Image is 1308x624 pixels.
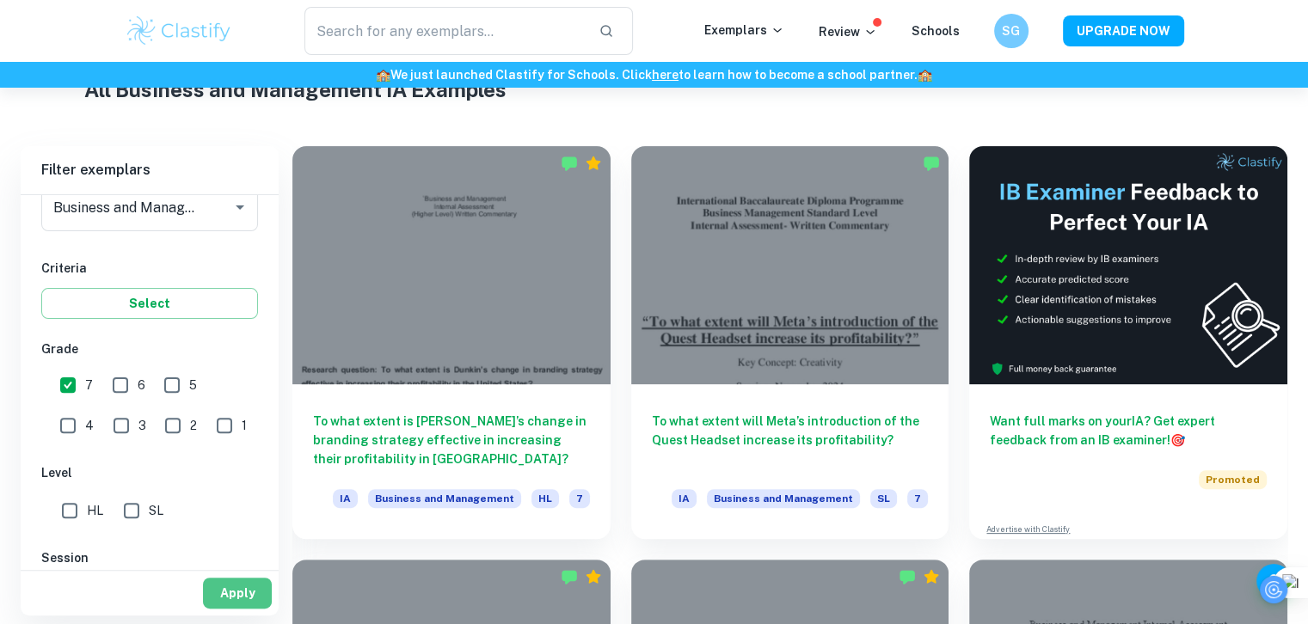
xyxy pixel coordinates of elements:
h6: Criteria [41,259,258,278]
h6: Level [41,463,258,482]
h6: Filter exemplars [21,146,279,194]
span: 7 [907,489,928,508]
p: Exemplars [704,21,784,40]
span: 4 [85,416,94,435]
img: Marked [561,568,578,585]
button: Help and Feedback [1256,564,1291,598]
img: Marked [561,155,578,172]
span: 6 [138,376,145,395]
a: Schools [912,24,960,38]
span: HL [87,501,103,520]
div: Premium [923,568,940,585]
img: Thumbnail [969,146,1287,384]
a: To what extent will Meta’s introduction of the Quest Headset increase its profitability?IABusines... [631,146,949,539]
input: Search for any exemplars... [304,7,586,55]
h6: To what extent is [PERSON_NAME]’s change in branding strategy effective in increasing their profi... [313,412,590,468]
a: Want full marks on yourIA? Get expert feedback from an IB examiner!PromotedAdvertise with Clastify [969,146,1287,539]
span: 2 [190,416,197,435]
span: SL [149,501,163,520]
img: Marked [923,155,940,172]
span: IA [333,489,358,508]
h6: Want full marks on your IA ? Get expert feedback from an IB examiner! [990,412,1267,450]
span: 7 [569,489,590,508]
h6: To what extent will Meta’s introduction of the Quest Headset increase its profitability? [652,412,929,468]
span: 7 [85,376,93,395]
a: To what extent is [PERSON_NAME]’s change in branding strategy effective in increasing their profi... [292,146,611,539]
button: Apply [203,578,272,609]
h1: All Business and Management IA Examples [84,74,1225,105]
span: 1 [242,416,247,435]
span: 5 [189,376,197,395]
p: Review [819,22,877,41]
span: Promoted [1199,470,1267,489]
span: 🏫 [376,68,390,82]
span: Business and Management [368,489,521,508]
h6: SG [1001,21,1021,40]
span: SL [870,489,897,508]
h6: We just launched Clastify for Schools. Click to learn how to become a school partner. [3,65,1305,84]
button: Open [228,195,252,219]
button: UPGRADE NOW [1063,15,1184,46]
span: 3 [138,416,146,435]
button: SG [994,14,1029,48]
button: Select [41,288,258,319]
span: 🏫 [918,68,932,82]
div: Premium [585,155,602,172]
h6: Grade [41,340,258,358]
img: Clastify logo [125,14,234,48]
img: Marked [899,568,916,585]
h6: Session [41,548,258,567]
span: HL [531,489,559,508]
a: Advertise with Clastify [986,523,1070,535]
span: IA [672,489,697,508]
span: Business and Management [707,489,860,508]
div: Premium [585,568,602,585]
a: here [652,68,679,82]
span: 🎯 [1170,433,1185,447]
